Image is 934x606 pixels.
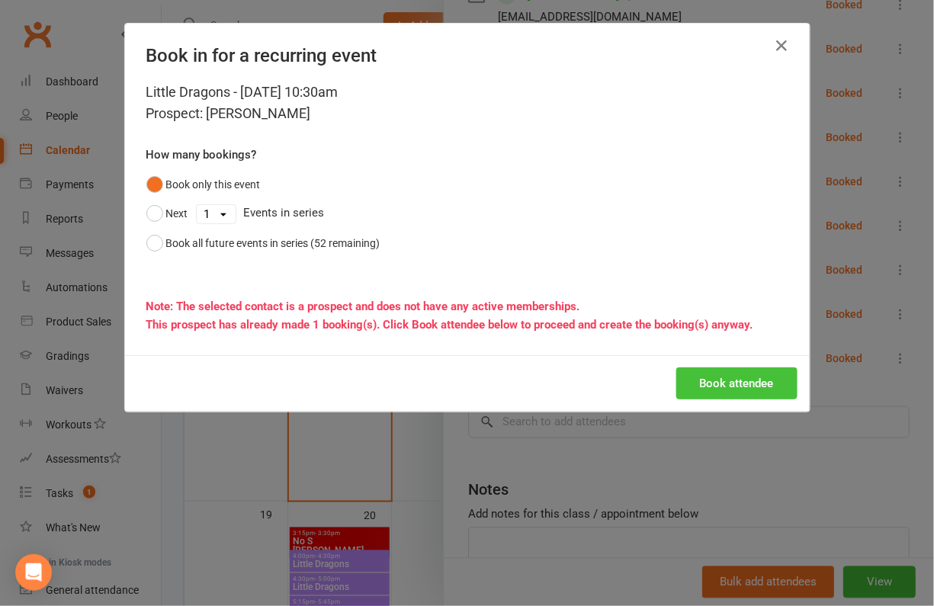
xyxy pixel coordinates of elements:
button: Book only this event [146,170,261,199]
div: Open Intercom Messenger [15,554,52,591]
div: Note: The selected contact is a prospect and does not have any active memberships. [146,297,788,316]
label: How many bookings? [146,146,257,164]
div: Book all future events in series (52 remaining) [166,235,380,252]
div: Little Dragons - [DATE] 10:30am Prospect: [PERSON_NAME] [146,82,788,124]
div: This prospect has already made 1 booking(s). Click Book attendee below to proceed and create the ... [146,316,788,334]
h4: Book in for a recurring event [146,45,788,66]
button: Next [146,199,188,228]
button: Book attendee [676,367,798,399]
button: Close [770,34,794,58]
button: Book all future events in series (52 remaining) [146,229,380,258]
div: Events in series [146,199,788,228]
